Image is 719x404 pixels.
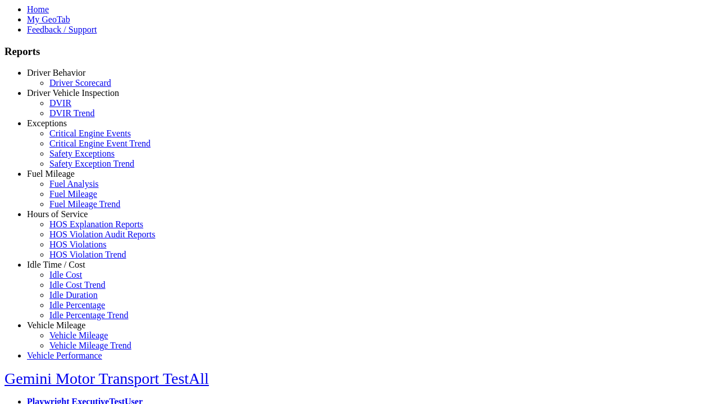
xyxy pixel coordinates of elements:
a: My GeoTab [27,15,70,24]
a: Idle Cost Trend [49,280,106,290]
a: Critical Engine Event Trend [49,139,151,148]
a: Fuel Analysis [49,179,99,189]
h3: Reports [4,45,715,58]
a: Fuel Mileage Trend [49,199,120,209]
a: HOS Explanation Reports [49,219,143,229]
a: DVIR Trend [49,108,94,118]
a: DVIR [49,98,71,108]
a: Idle Percentage Trend [49,310,128,320]
a: Exceptions [27,118,67,128]
a: Hours of Service [27,209,88,219]
a: Driver Scorecard [49,78,111,88]
a: Safety Exception Trend [49,159,134,168]
a: Idle Duration [49,290,98,300]
a: Home [27,4,49,14]
a: Driver Behavior [27,68,85,77]
a: Vehicle Mileage [27,320,85,330]
a: HOS Violation Trend [49,250,126,259]
a: Idle Time / Cost [27,260,85,269]
a: Vehicle Mileage [49,330,108,340]
a: Idle Cost [49,270,82,279]
a: Idle Percentage [49,300,105,310]
a: Feedback / Support [27,25,97,34]
a: Gemini Motor Transport TestAll [4,370,209,387]
a: Driver Vehicle Inspection [27,88,119,98]
a: HOS Violations [49,240,106,249]
a: Fuel Mileage [49,189,97,199]
a: Vehicle Mileage Trend [49,341,131,350]
a: Fuel Mileage [27,169,75,178]
a: HOS Violation Audit Reports [49,229,156,239]
a: Safety Exceptions [49,149,115,158]
a: Vehicle Performance [27,351,102,360]
a: Critical Engine Events [49,128,131,138]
